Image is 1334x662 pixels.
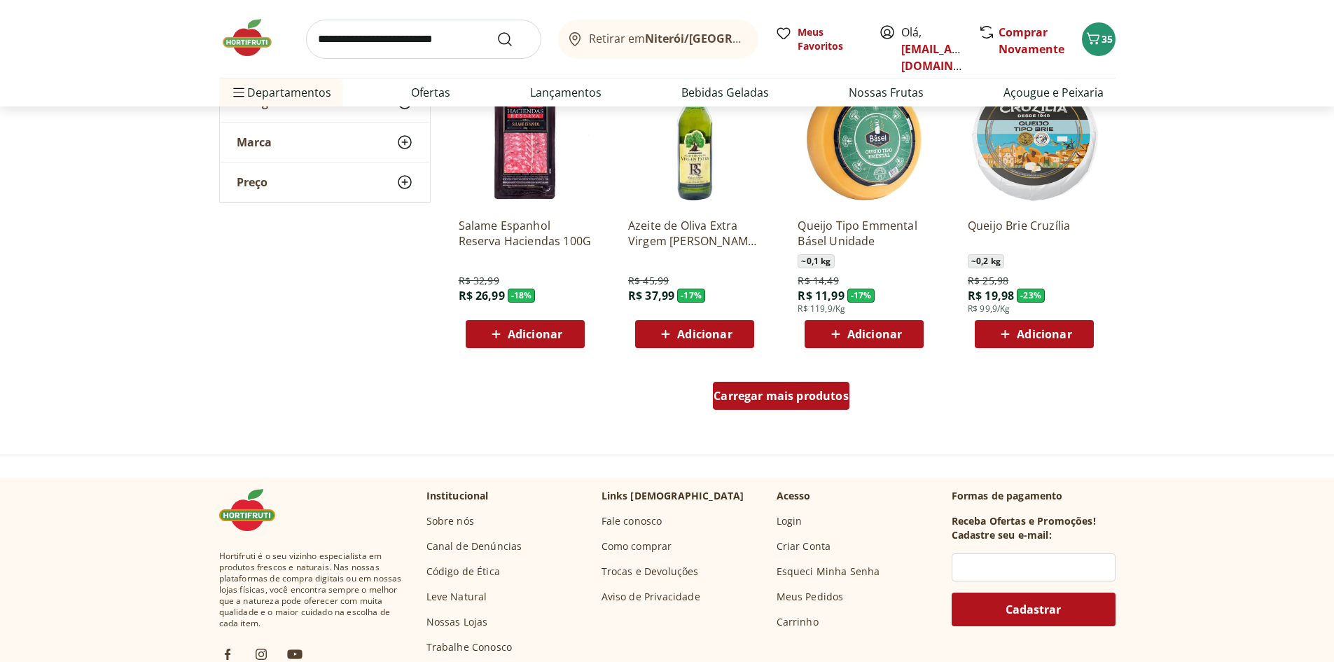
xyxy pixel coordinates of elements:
span: Carregar mais produtos [714,390,849,401]
img: Queijo Tipo Emmental Básel Unidade [798,74,931,207]
button: Submit Search [496,31,530,48]
span: Olá, [901,24,964,74]
img: Azeite de Oliva Extra Virgem Rafael Salgado 500ml [628,74,761,207]
input: search [306,20,541,59]
span: R$ 19,98 [968,288,1014,303]
span: Cadastrar [1006,604,1061,615]
a: Sobre nós [426,514,474,528]
a: Carregar mais produtos [713,382,849,415]
span: - 17 % [847,289,875,303]
a: Como comprar [602,539,672,553]
span: Meus Favoritos [798,25,862,53]
a: [EMAIL_ADDRESS][DOMAIN_NAME] [901,41,999,74]
img: Queijo Brie Cruzília [968,74,1101,207]
p: Institucional [426,489,489,503]
span: Adicionar [847,329,902,340]
a: Azeite de Oliva Extra Virgem [PERSON_NAME] 500ml [628,218,761,249]
button: Adicionar [975,320,1094,348]
span: ~ 0,2 kg [968,254,1004,268]
span: R$ 25,98 [968,274,1008,288]
a: Trabalhe Conosco [426,640,513,654]
a: Código de Ética [426,565,500,579]
button: Adicionar [635,320,754,348]
a: Nossas Lojas [426,615,488,629]
a: Fale conosco [602,514,662,528]
p: Links [DEMOGRAPHIC_DATA] [602,489,744,503]
button: Carrinho [1082,22,1116,56]
span: - 18 % [508,289,536,303]
button: Retirar emNiterói/[GEOGRAPHIC_DATA] [558,20,758,59]
button: Adicionar [466,320,585,348]
img: Hortifruti [219,489,289,531]
a: Trocas e Devoluções [602,565,699,579]
span: R$ 14,49 [798,274,838,288]
p: Formas de pagamento [952,489,1116,503]
span: R$ 119,9/Kg [798,303,845,315]
span: Marca [237,135,272,149]
span: Retirar em [589,32,744,45]
button: Preço [220,163,430,202]
span: - 17 % [677,289,705,303]
button: Cadastrar [952,593,1116,626]
button: Menu [230,76,247,109]
a: Açougue e Peixaria [1003,84,1104,101]
a: Lançamentos [530,84,602,101]
a: Canal de Denúncias [426,539,522,553]
h3: Receba Ofertas e Promoções! [952,514,1096,528]
a: Leve Natural [426,590,487,604]
a: Salame Espanhol Reserva Haciendas 100G [459,218,592,249]
span: Hortifruti é o seu vizinho especialista em produtos frescos e naturais. Nas nossas plataformas de... [219,551,404,629]
a: Queijo Brie Cruzília [968,218,1101,249]
a: Login [777,514,803,528]
span: 35 [1102,32,1113,46]
span: R$ 45,99 [628,274,669,288]
a: Carrinho [777,615,819,629]
b: Niterói/[GEOGRAPHIC_DATA] [645,31,805,46]
a: Queijo Tipo Emmental Básel Unidade [798,218,931,249]
h3: Cadastre seu e-mail: [952,528,1052,542]
span: Departamentos [230,76,331,109]
span: R$ 37,99 [628,288,674,303]
span: Adicionar [677,329,732,340]
a: Esqueci Minha Senha [777,565,880,579]
a: Bebidas Geladas [681,84,769,101]
a: Comprar Novamente [999,25,1064,57]
img: Salame Espanhol Reserva Haciendas 100G [459,74,592,207]
a: Meus Favoritos [775,25,862,53]
a: Meus Pedidos [777,590,844,604]
p: Acesso [777,489,811,503]
span: R$ 26,99 [459,288,505,303]
button: Adicionar [805,320,924,348]
a: Criar Conta [777,539,831,553]
button: Marca [220,123,430,162]
span: Adicionar [1017,329,1071,340]
span: R$ 32,99 [459,274,499,288]
a: Ofertas [411,84,450,101]
span: R$ 11,99 [798,288,844,303]
span: Adicionar [508,329,562,340]
span: R$ 99,9/Kg [968,303,1010,315]
a: Aviso de Privacidade [602,590,700,604]
span: Preço [237,175,268,189]
a: Nossas Frutas [849,84,924,101]
span: ~ 0,1 kg [798,254,834,268]
img: Hortifruti [219,17,289,59]
span: - 23 % [1017,289,1045,303]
